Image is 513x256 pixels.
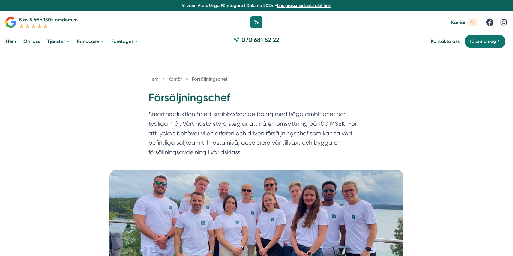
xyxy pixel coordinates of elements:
[148,90,364,110] h1: Försäljningschef
[431,38,460,44] a: Kontakta oss
[148,110,364,160] p: Smartproduktion är ett snabbväxande bolag med höga ambitioner och tydliga mål. Vårt nästa stora s...
[464,34,506,49] a: Få prisförslag
[451,20,466,25] span: Karriär
[46,34,71,49] a: Tjänster
[277,3,331,8] a: Läs pressmeddelandet här!
[148,75,364,83] nav: Breadcrumb
[470,38,496,45] span: Få prisförslag
[168,76,182,82] span: Karriär
[22,34,41,49] a: Om oss
[19,16,78,23] p: 5 av 5 från 150+ omdömen
[162,75,165,83] span: »
[110,34,139,49] a: Företaget
[468,18,478,26] span: 4st
[168,76,183,82] a: Karriär
[451,18,478,26] a: Karriär 4st
[231,35,282,47] a: 070 681 52 22
[148,76,159,82] a: Hem
[241,35,279,44] span: 070 681 52 22
[76,34,105,49] a: Kundcase
[186,75,188,83] span: »
[5,34,17,49] a: Hem
[192,76,227,82] a: Försäljningschef
[2,2,511,8] p: Vi vann Årets Unga Företagare i Dalarna 2024 –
